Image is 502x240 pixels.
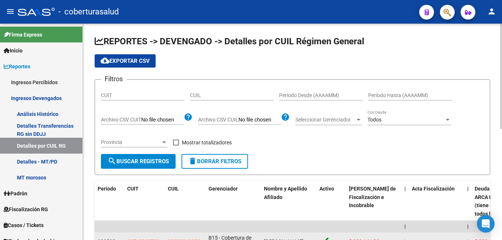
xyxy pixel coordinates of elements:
[487,7,496,16] mat-icon: person
[464,181,472,222] datatable-header-cell: |
[101,154,176,169] button: Buscar Registros
[141,117,184,123] input: Archivo CSV CUIT
[95,54,156,68] button: Exportar CSV
[95,181,124,222] datatable-header-cell: Período
[182,138,232,147] span: Mostrar totalizadores
[101,58,150,64] span: Exportar CSV
[127,186,139,192] span: CUIT
[367,117,381,123] span: Todos
[409,181,464,222] datatable-header-cell: Acta Fiscalización
[58,4,119,20] span: - coberturasalud
[467,186,469,192] span: |
[101,117,141,123] span: Archivo CSV CUIT
[6,7,15,16] mat-icon: menu
[188,158,241,165] span: Borrar Filtros
[108,157,116,165] mat-icon: search
[261,181,316,222] datatable-header-cell: Nombre y Apellido Afiliado
[238,117,281,123] input: Archivo CSV CUIL
[188,157,197,165] mat-icon: delete
[168,186,179,192] span: CUIL
[124,181,165,222] datatable-header-cell: CUIT
[101,74,126,84] h3: Filtros
[184,113,193,121] mat-icon: help
[208,186,238,192] span: Gerenciador
[264,186,307,200] span: Nombre y Apellido Afiliado
[319,186,334,192] span: Activo
[412,186,455,192] span: Acta Fiscalización
[349,186,396,209] span: [PERSON_NAME] de Fiscalización e Incobrable
[477,215,495,233] div: Open Intercom Messenger
[4,205,48,213] span: Fiscalización RG
[108,158,169,165] span: Buscar Registros
[281,113,290,121] mat-icon: help
[4,47,23,55] span: Inicio
[404,186,406,192] span: |
[95,36,364,47] span: REPORTES -> DEVENGADO -> Detalles por CUIL Régimen General
[316,181,346,222] datatable-header-cell: Activo
[346,181,401,222] datatable-header-cell: Deuda Bruta Neto de Fiscalización e Incobrable
[101,139,161,145] span: Provincia
[4,31,42,39] span: Firma Express
[404,223,406,229] span: |
[98,186,116,192] span: Período
[401,181,409,222] datatable-header-cell: |
[198,117,238,123] span: Archivo CSV CUIL
[295,117,355,123] span: Seleccionar Gerenciador
[165,181,206,222] datatable-header-cell: CUIL
[467,223,469,229] span: |
[4,62,30,71] span: Reportes
[4,221,44,229] span: Casos / Tickets
[4,189,27,198] span: Padrón
[101,56,109,65] mat-icon: cloud_download
[182,154,248,169] button: Borrar Filtros
[206,181,261,222] datatable-header-cell: Gerenciador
